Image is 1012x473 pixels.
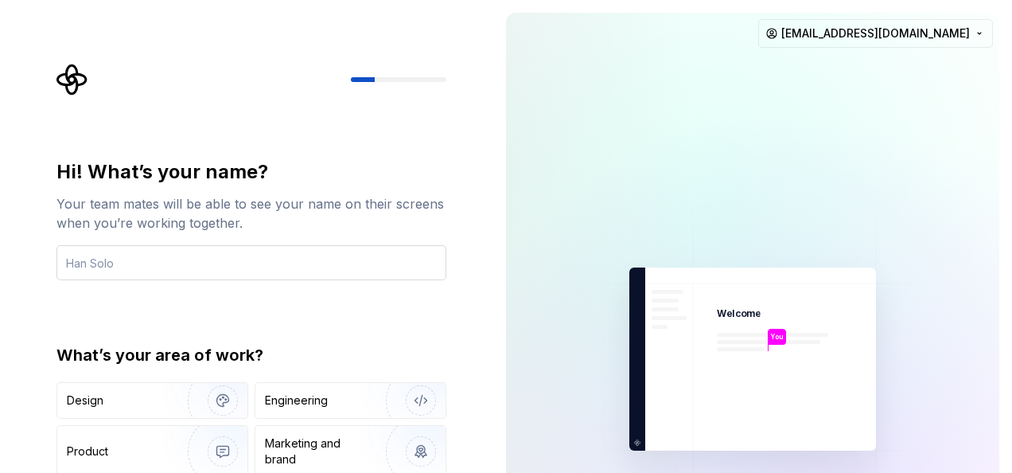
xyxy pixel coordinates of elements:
div: Design [67,393,103,408]
div: Hi! What’s your name? [56,159,446,185]
input: Han Solo [56,245,446,280]
div: Marketing and brand [265,436,372,467]
span: [EMAIL_ADDRESS][DOMAIN_NAME] [781,25,970,41]
svg: Supernova Logo [56,64,88,96]
p: You [771,332,783,342]
div: Your team mates will be able to see your name on their screens when you’re working together. [56,194,446,233]
div: Product [67,444,108,459]
p: Welcome [717,307,761,320]
button: [EMAIL_ADDRESS][DOMAIN_NAME] [758,19,993,48]
div: What’s your area of work? [56,344,446,366]
div: Engineering [265,393,328,408]
p: [PERSON_NAME] [777,416,827,428]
